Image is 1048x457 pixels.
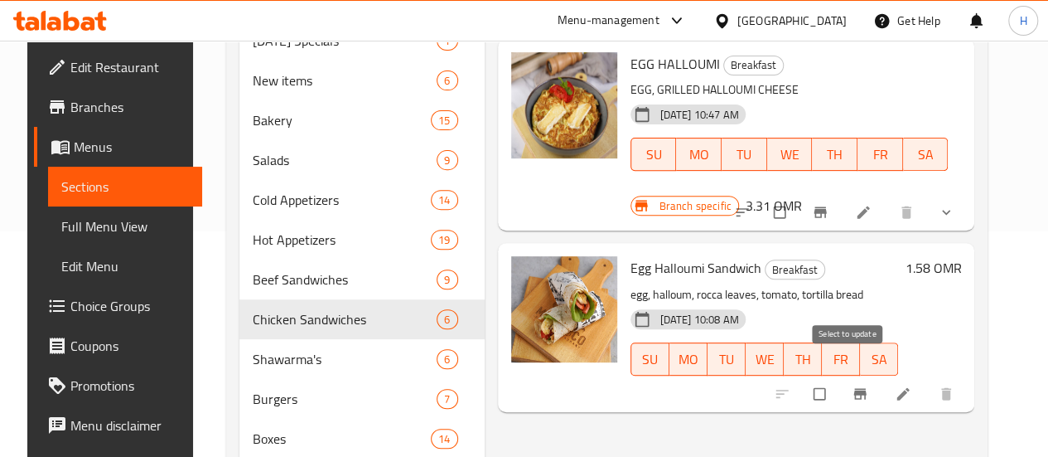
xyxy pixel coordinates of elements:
[728,143,761,167] span: TU
[630,51,720,76] span: EGG HALLOUMI
[253,429,432,449] span: Boxes
[253,230,432,250] span: Hot Appetizers
[431,190,457,210] div: items
[511,52,617,158] img: EGG HALLOUMI
[774,143,806,167] span: WE
[752,348,777,372] span: WE
[867,348,891,372] span: SA
[432,431,456,447] span: 14
[48,246,202,286] a: Edit Menu
[764,197,799,228] span: Select to update
[895,386,915,402] a: Edit menu item
[437,153,456,168] span: 9
[828,348,853,372] span: FR
[910,143,942,167] span: SA
[653,198,738,214] span: Branch specific
[864,143,896,167] span: FR
[708,343,746,376] button: TU
[630,80,949,100] p: EGG, GRILLED HALLOUMI CHEESE
[239,61,485,100] div: New items6
[34,326,202,366] a: Coupons
[860,343,898,376] button: SA
[70,376,189,396] span: Promotions
[48,207,202,246] a: Full Menu View
[70,336,189,356] span: Coupons
[683,143,715,167] span: MO
[630,138,677,171] button: SU
[253,270,437,289] span: Beef Sandwiches
[558,11,659,31] div: Menu-management
[253,349,437,369] span: Shawarma's
[70,416,189,435] span: Menu disclaimer
[70,296,189,316] span: Choice Groups
[723,56,784,75] div: Breakfast
[34,87,202,127] a: Branches
[437,352,456,367] span: 6
[432,232,456,248] span: 19
[842,376,881,412] button: Branch-specific-item
[905,256,961,280] h6: 1.58 OMR
[437,270,457,289] div: items
[437,312,456,328] span: 6
[239,379,485,419] div: Burgers7
[654,312,746,328] span: [DATE] 10:08 AM
[253,389,437,409] span: Burgers
[822,343,860,376] button: FR
[938,204,954,221] svg: Show Choices
[61,256,189,276] span: Edit Menu
[239,339,485,379] div: Shawarma's6
[765,260,825,280] div: Breakfast
[511,256,617,362] img: Egg Halloumi Sandwich
[34,127,202,167] a: Menus
[888,194,928,231] button: delete
[431,230,457,250] div: items
[669,343,708,376] button: MO
[61,177,189,197] span: Sections
[765,260,824,280] span: Breakfast
[239,140,485,180] div: Salads9
[70,57,189,77] span: Edit Restaurant
[812,138,857,171] button: TH
[630,284,899,305] p: egg, halloum, rocca leaves, tomato, tortilla bread
[61,216,189,236] span: Full Menu View
[432,113,456,129] span: 15
[630,343,669,376] button: SU
[790,348,815,372] span: TH
[437,73,456,89] span: 6
[724,194,764,231] button: sort-choices
[239,299,485,339] div: Chicken Sandwiches6
[239,220,485,260] div: Hot Appetizers19
[253,70,437,90] span: New items
[74,137,189,157] span: Menus
[724,56,783,75] span: Breakfast
[34,286,202,326] a: Choice Groups
[928,376,968,412] button: delete
[767,138,813,171] button: WE
[239,180,485,220] div: Cold Appetizers14
[722,138,767,171] button: TU
[437,391,456,407] span: 7
[253,150,437,170] span: Salads
[676,138,722,171] button: MO
[437,309,457,329] div: items
[253,309,437,329] span: Chicken Sandwiches
[746,343,784,376] button: WE
[857,138,903,171] button: FR
[638,143,670,167] span: SU
[437,70,457,90] div: items
[70,97,189,117] span: Branches
[253,190,432,210] span: Cold Appetizers
[819,143,851,167] span: TH
[903,138,949,171] button: SA
[1019,12,1026,30] span: H
[431,110,457,130] div: items
[638,348,663,372] span: SU
[431,429,457,449] div: items
[630,255,761,280] span: Egg Halloumi Sandwich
